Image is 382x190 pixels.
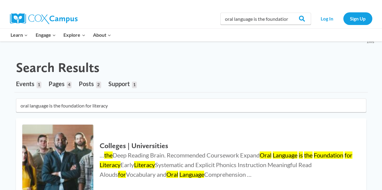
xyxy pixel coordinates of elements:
[132,82,137,88] span: 1
[49,80,65,87] span: Pages
[108,75,137,92] a: Support1
[314,12,340,25] a: Log In
[7,29,115,41] nav: Primary Navigation
[220,13,311,25] input: Search Cox Campus
[134,161,155,168] mark: Literacy
[96,82,101,88] span: 2
[100,142,354,150] h2: Colleges | Universities
[79,80,94,87] span: Posts
[100,161,120,168] mark: Literacy
[11,31,28,39] span: Learn
[100,151,352,178] span: … Deep Reading Brain. Recommended Coursework Expand Early Systematic and Explicit Phonics Instruc...
[299,151,303,159] mark: is
[16,75,41,92] a: Events1
[166,171,178,178] mark: Oral
[63,31,85,39] span: Explore
[93,31,111,39] span: About
[118,171,126,178] mark: for
[343,12,372,25] a: Sign Up
[345,151,352,159] mark: for
[16,80,34,87] span: Events
[108,80,130,87] span: Support
[10,13,78,24] img: Cox Campus
[67,82,72,88] span: 4
[273,151,297,159] mark: Language
[16,98,366,112] input: Search for...
[104,151,113,159] mark: the
[49,75,72,92] a: Pages4
[314,12,372,25] nav: Secondary Navigation
[260,151,271,159] mark: Oral
[36,31,56,39] span: Engage
[179,171,204,178] mark: Language
[304,151,313,159] mark: the
[37,82,41,88] span: 1
[79,75,101,92] a: Posts2
[16,60,99,76] h1: Search Results
[314,151,343,159] mark: Foundation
